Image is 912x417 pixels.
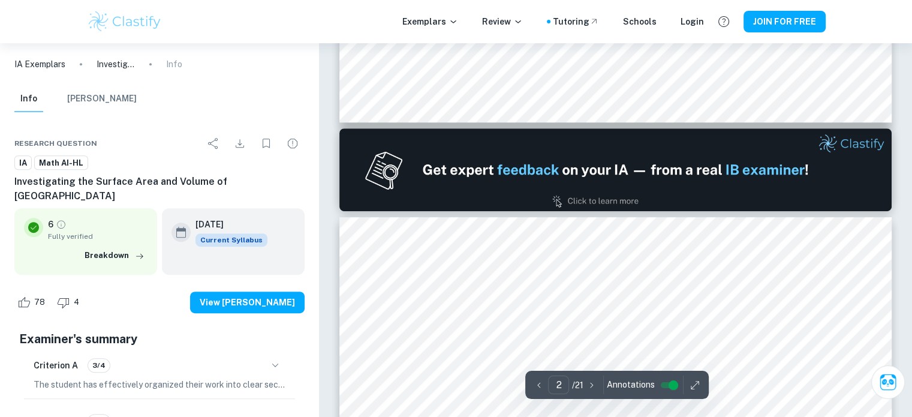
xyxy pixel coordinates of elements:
div: Dislike [54,293,86,312]
h6: [DATE] [195,218,258,231]
button: Ask Clai [871,365,905,399]
h6: Investigating the Surface Area and Volume of [GEOGRAPHIC_DATA] [14,175,305,203]
button: View [PERSON_NAME] [190,292,305,313]
a: IA Exemplars [14,58,65,71]
a: Math AI-HL [34,155,88,170]
img: Clastify logo [87,10,163,34]
span: Fully verified [48,231,148,242]
span: Annotations [606,379,654,391]
p: Investigating the Surface Area and Volume of [GEOGRAPHIC_DATA] [97,58,135,71]
a: IA [14,155,32,170]
a: Schools [623,15,657,28]
span: IA [15,157,31,169]
div: Download [228,131,252,155]
p: Review [482,15,523,28]
button: Info [14,86,43,112]
span: Current Syllabus [195,233,267,247]
p: The student has effectively organized their work into clear sections, including an introduction, ... [34,378,285,391]
span: Research question [14,138,97,149]
div: Bookmark [254,131,278,155]
div: Like [14,293,52,312]
h5: Examiner's summary [19,330,300,348]
span: 78 [28,296,52,308]
span: Math AI-HL [35,157,88,169]
button: JOIN FOR FREE [744,11,826,32]
button: Help and Feedback [714,11,734,32]
p: Exemplars [402,15,458,28]
p: 6 [48,218,53,231]
a: Tutoring [553,15,599,28]
p: Info [166,58,182,71]
span: 3/4 [88,360,110,371]
p: / 21 [571,379,583,392]
a: Grade fully verified [56,219,67,230]
img: Ad [339,128,892,211]
a: Login [681,15,704,28]
div: Report issue [281,131,305,155]
button: Breakdown [82,247,148,265]
div: Share [201,131,225,155]
h6: Criterion A [34,359,78,372]
span: 4 [67,296,86,308]
button: [PERSON_NAME] [67,86,137,112]
div: This exemplar is based on the current syllabus. Feel free to refer to it for inspiration/ideas wh... [195,233,267,247]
